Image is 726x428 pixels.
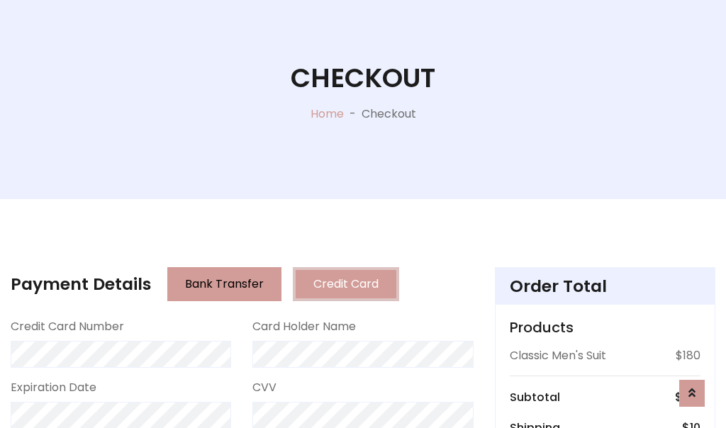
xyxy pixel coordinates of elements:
[11,379,96,396] label: Expiration Date
[11,318,124,335] label: Credit Card Number
[11,274,151,294] h4: Payment Details
[252,379,277,396] label: CVV
[362,106,416,123] p: Checkout
[252,318,356,335] label: Card Holder Name
[510,390,560,404] h6: Subtotal
[675,390,700,404] h6: $
[510,276,700,296] h4: Order Total
[293,267,399,301] button: Credit Card
[344,106,362,123] p: -
[291,62,435,94] h1: Checkout
[676,347,700,364] p: $180
[510,347,606,364] p: Classic Men's Suit
[311,106,344,122] a: Home
[510,319,700,336] h5: Products
[167,267,281,301] button: Bank Transfer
